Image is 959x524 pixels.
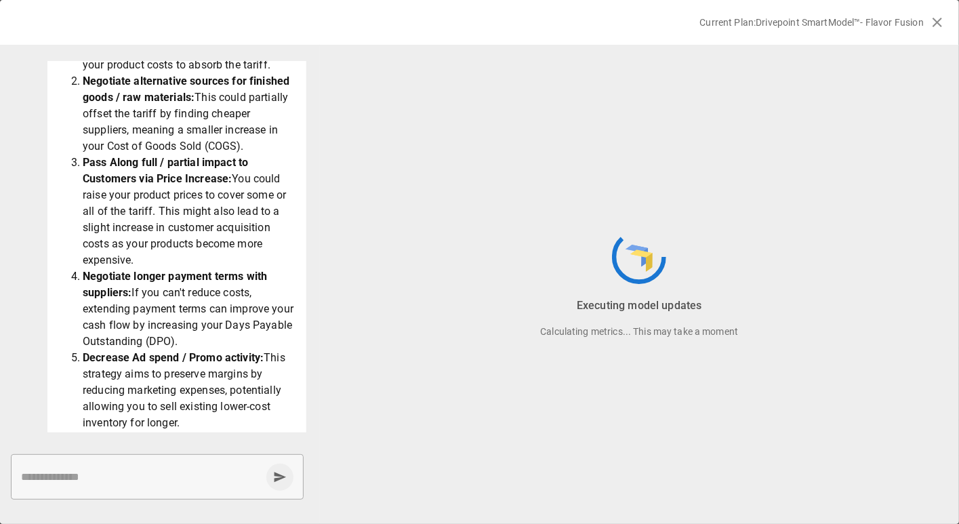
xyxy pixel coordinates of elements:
[83,351,264,364] strong: Decrease Ad spend / Promo activity:
[626,245,653,272] img: Drivepoint
[83,155,298,268] li: You could raise your product prices to cover some or all of the tariff. This might also lead to a...
[577,298,701,314] p: Executing model updates
[320,325,959,339] p: Calculating metrics... This may take a moment
[83,73,298,155] li: This could partially offset the tariff by finding cheaper suppliers, meaning a smaller increase i...
[83,350,298,431] li: This strategy aims to preserve margins by reducing marketing expenses, potentially allowing you t...
[699,16,924,29] p: Current Plan: Drivepoint SmartModel™- Flavor Fusion
[83,270,270,299] strong: Negotiate longer payment terms with suppliers:
[83,268,298,350] li: If you can't reduce costs, extending payment terms can improve your cash flow by increasing your ...
[83,75,292,104] strong: Negotiate alternative sources for finished goods / raw materials:
[83,156,251,185] strong: Pass Along full / partial impact to Customers via Price Increase:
